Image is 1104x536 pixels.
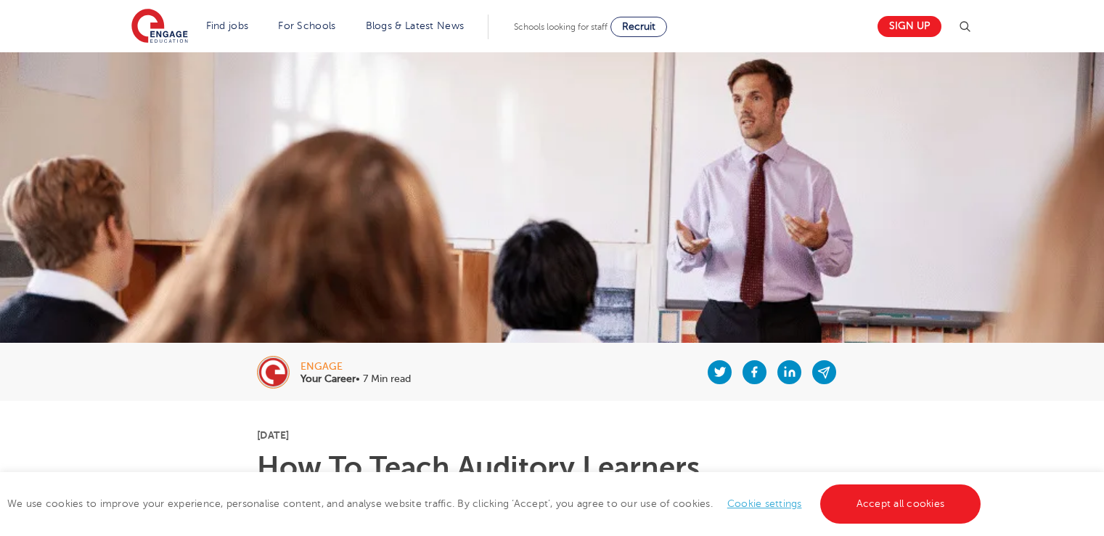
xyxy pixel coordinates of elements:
span: Recruit [622,21,655,32]
a: Blogs & Latest News [366,20,465,31]
a: Sign up [878,16,941,37]
p: • 7 Min read [300,374,411,384]
a: Accept all cookies [820,484,981,524]
b: Your Career [300,373,356,384]
img: Engage Education [131,9,188,45]
span: Schools looking for staff [514,22,608,32]
a: Cookie settings [727,498,802,509]
h1: How To Teach Auditory Learners [257,453,847,482]
span: We use cookies to improve your experience, personalise content, and analyse website traffic. By c... [7,498,984,509]
div: engage [300,362,411,372]
a: Recruit [610,17,667,37]
p: [DATE] [257,430,847,440]
a: Find jobs [206,20,249,31]
a: For Schools [278,20,335,31]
